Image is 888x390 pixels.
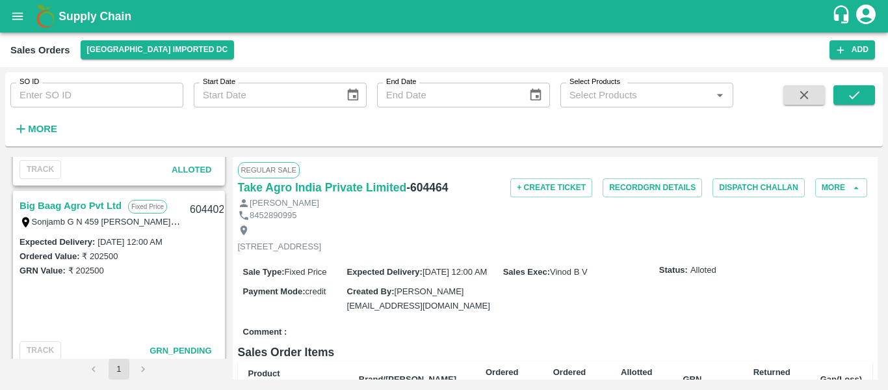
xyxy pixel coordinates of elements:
nav: pagination navigation [82,359,156,380]
span: Vinod B V [550,267,588,277]
input: End Date [377,83,519,107]
input: Select Products [564,87,708,104]
p: [STREET_ADDRESS] [238,241,322,253]
span: Regular Sale [238,162,300,178]
p: [PERSON_NAME] [250,197,319,210]
div: customer-support [831,5,854,28]
button: open drawer [3,1,33,31]
label: Created By : [347,286,395,296]
input: Start Date [194,83,335,107]
button: More [10,118,60,140]
button: + Create Ticket [510,178,592,197]
span: Fixed Price [285,267,327,277]
p: Fixed Price [128,200,167,214]
button: Choose date [523,83,548,107]
label: Start Date [203,77,235,87]
input: Enter SO ID [10,83,183,107]
span: Alloted [172,165,211,174]
button: Open [711,87,728,104]
button: Select DC [81,40,235,59]
p: 8452890995 [250,210,296,222]
label: ₹ 202500 [82,251,118,261]
label: Ordered Value: [20,251,79,261]
label: Select Products [569,77,620,87]
label: [DATE] 12:00 AM [98,237,162,247]
b: Gap(Loss) [820,374,862,384]
span: [PERSON_NAME][EMAIL_ADDRESS][DOMAIN_NAME] [347,286,490,311]
a: Big Baag Agro Pvt Ltd [20,197,122,214]
button: RecordGRN Details [603,178,702,197]
label: Expected Delivery : [20,237,95,247]
button: Add [829,40,875,59]
label: Sonjamb G N 459 [PERSON_NAME] , Nashik [GEOGRAPHIC_DATA], [GEOGRAPHIC_DATA], [GEOGRAPHIC_DATA], [... [32,216,698,227]
h6: Sales Order Items [238,343,873,361]
strong: More [28,124,57,134]
label: Sale Type : [243,267,285,277]
label: Expected Delivery : [347,267,423,277]
button: page 1 [109,359,129,380]
span: [DATE] 12:00 AM [423,267,487,277]
label: ₹ 202500 [68,266,104,275]
label: Payment Mode : [243,286,306,296]
label: GRN Value: [20,266,66,275]
label: Comment : [243,326,287,339]
span: GRN_Pending [150,346,211,355]
b: GRN [683,374,701,384]
b: Product [248,369,280,378]
label: End Date [386,77,416,87]
h6: - 604464 [406,178,448,197]
label: SO ID [20,77,39,87]
label: Status: [659,264,688,277]
a: Take Agro India Private Limited [238,178,407,197]
button: More [815,178,867,197]
button: Dispatch Challan [712,178,805,197]
button: Choose date [341,83,365,107]
b: Supply Chain [59,10,131,23]
span: credit [306,286,326,296]
a: Supply Chain [59,7,831,25]
div: 604402 [182,195,232,225]
b: Brand/[PERSON_NAME] [359,374,456,384]
div: account of current user [854,3,878,30]
span: Alloted [690,264,716,277]
img: logo [33,3,59,29]
div: Sales Orders [10,42,70,59]
label: Sales Exec : [503,267,550,277]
